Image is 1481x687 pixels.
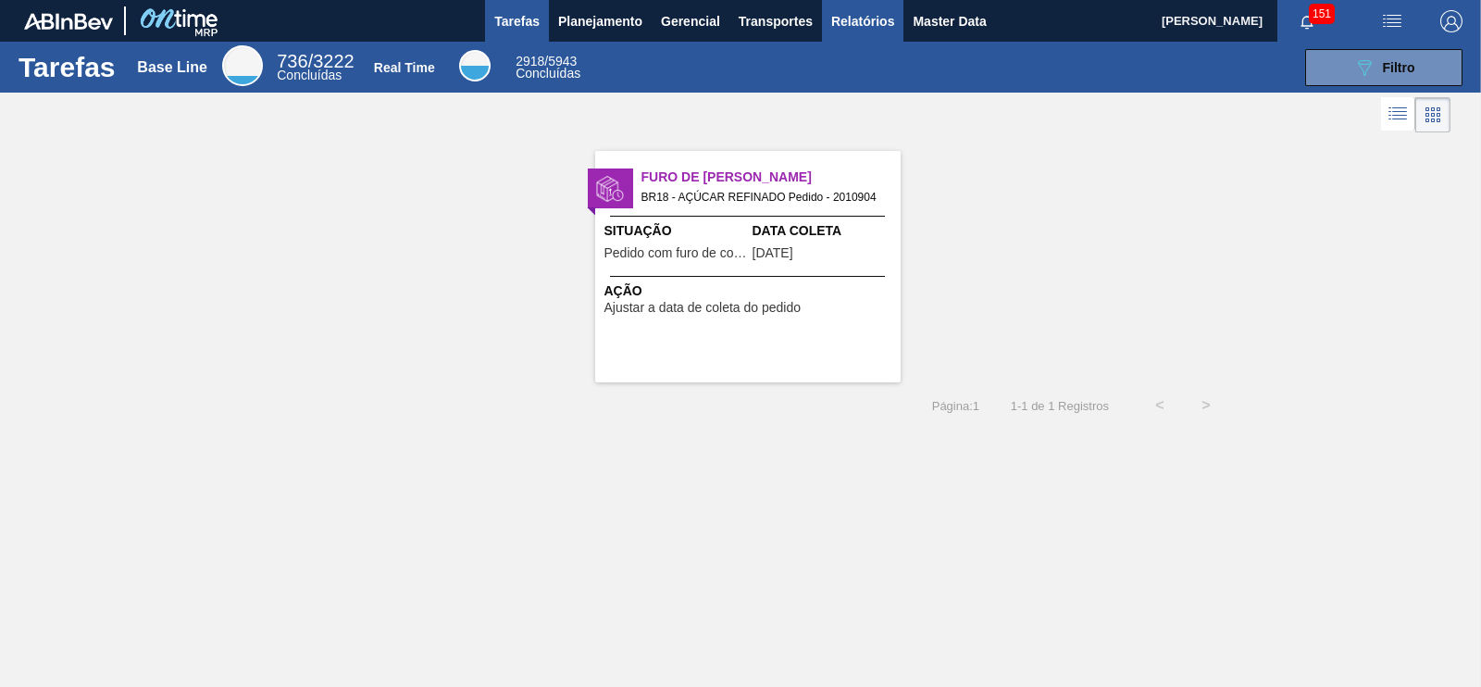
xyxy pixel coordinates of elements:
[277,51,354,71] span: / 3222
[1007,399,1109,413] span: 1 - 1 de 1 Registros
[1183,382,1229,429] button: >
[459,50,491,81] div: Real Time
[932,399,979,413] span: Página : 1
[604,221,748,241] span: Situação
[1415,97,1450,132] div: Visão em Cards
[137,59,207,76] div: Base Line
[374,60,435,75] div: Real Time
[1381,10,1403,32] img: userActions
[596,175,624,203] img: status
[277,54,354,81] div: Base Line
[753,221,896,241] span: Data Coleta
[739,10,813,32] span: Transportes
[1137,382,1183,429] button: <
[1383,60,1415,75] span: Filtro
[1309,4,1335,24] span: 151
[641,187,886,207] span: BR18 - AÇÚCAR REFINADO Pedido - 2010904
[604,301,802,315] span: Ajustar a data de coleta do pedido
[222,45,263,86] div: Base Line
[1277,8,1337,34] button: Notificações
[277,68,342,82] span: Concluídas
[24,13,113,30] img: TNhmsLtSVTkK8tSr43FrP2fwEKptu5GPRR3wAAAABJRU5ErkJggg==
[1305,49,1462,86] button: Filtro
[1440,10,1462,32] img: Logout
[516,56,580,80] div: Real Time
[661,10,720,32] span: Gerencial
[494,10,540,32] span: Tarefas
[558,10,642,32] span: Planejamento
[604,281,896,301] span: Ação
[516,54,544,69] span: 2918
[1381,97,1415,132] div: Visão em Lista
[516,54,577,69] span: / 5943
[516,66,580,81] span: Concluídas
[753,246,793,260] span: 25/08/2025
[831,10,894,32] span: Relatórios
[913,10,986,32] span: Master Data
[277,51,307,71] span: 736
[641,168,901,187] span: Furo de Coleta
[604,246,748,260] span: Pedido com furo de coleta
[19,56,116,78] h1: Tarefas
